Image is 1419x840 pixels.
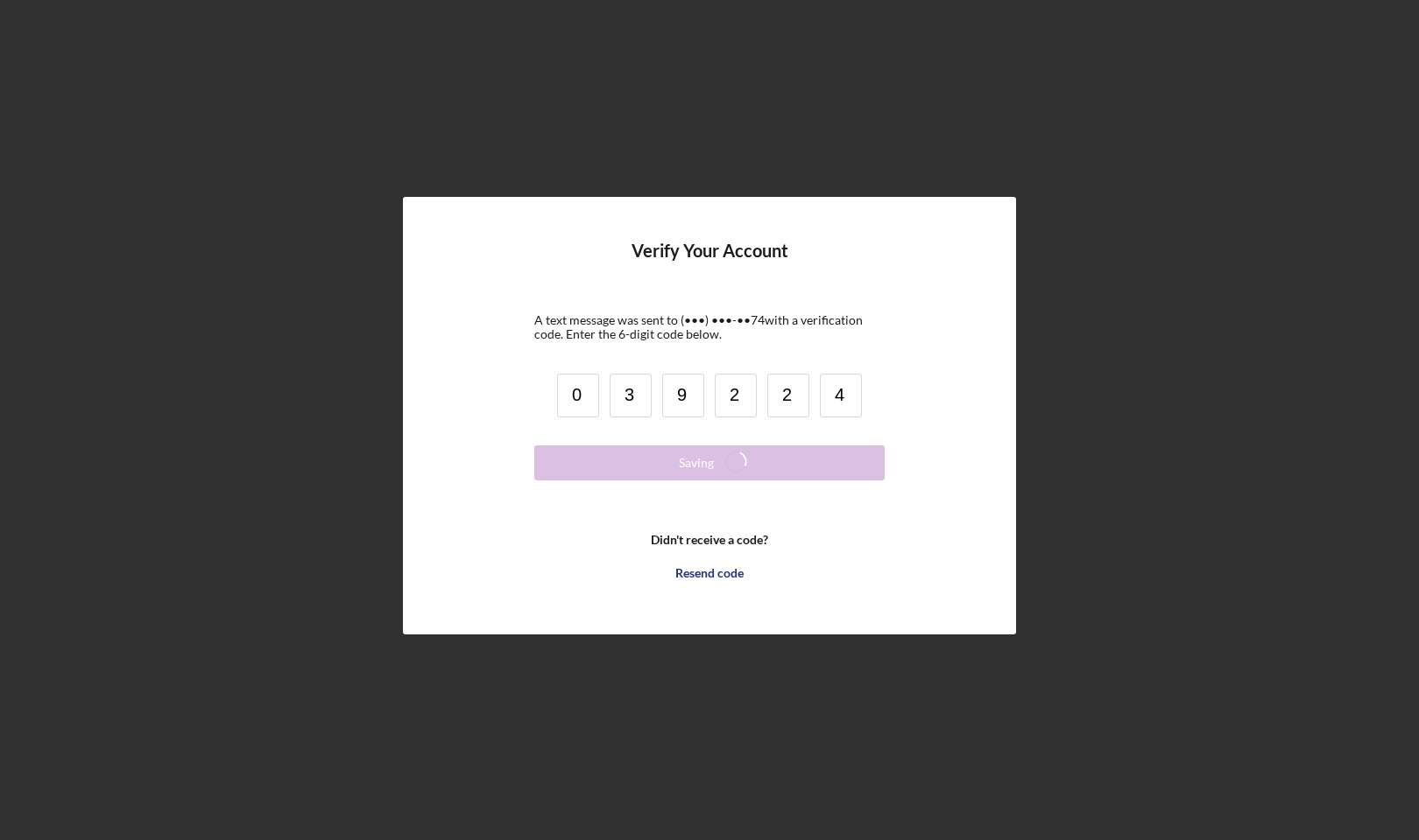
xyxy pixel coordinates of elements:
[534,313,885,341] div: A text message was sent to (•••) •••-•• 74 with a verification code. Enter the 6-digit code below.
[534,445,885,480] button: Saving
[675,556,744,591] div: Resend code
[651,533,768,547] b: Didn't receive a code?
[632,241,788,287] h4: Verify Your Account
[534,556,885,591] button: Resend code
[679,445,714,480] div: Saving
